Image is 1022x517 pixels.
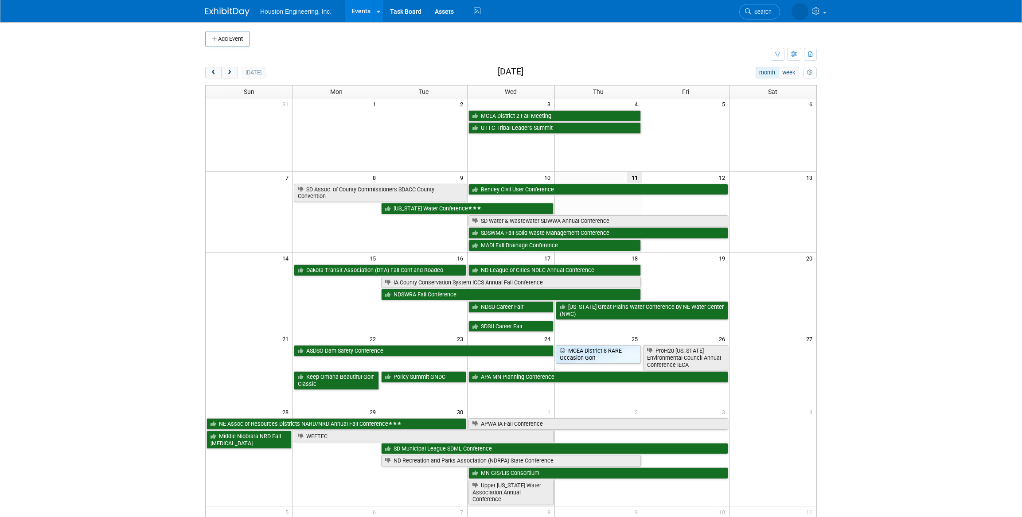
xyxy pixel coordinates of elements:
[294,431,554,442] a: WEFTEC
[631,333,642,344] span: 25
[281,406,293,417] span: 28
[285,172,293,183] span: 7
[468,301,554,313] a: NDSU Career Fair
[718,172,729,183] span: 12
[459,172,467,183] span: 9
[627,172,642,183] span: 11
[682,88,689,95] span: Fri
[546,406,554,417] span: 1
[468,184,728,195] a: Bentley Civil User Conference
[381,455,641,466] a: ND Recreation and Parks Association (NDRPA) State Conference
[468,122,641,134] a: UTTC Tribal Leaders Summit
[468,321,554,332] a: SDSU Career Fair
[721,98,729,109] span: 5
[381,203,554,214] a: [US_STATE] Water Conference
[281,253,293,264] span: 14
[721,406,729,417] span: 3
[634,406,642,417] span: 2
[505,88,517,95] span: Wed
[808,406,816,417] span: 4
[242,67,265,78] button: [DATE]
[751,8,772,15] span: Search
[207,431,292,449] a: Middle Niobrara NRD Fall [MEDICAL_DATA]
[805,333,816,344] span: 27
[456,253,467,264] span: 16
[369,253,380,264] span: 15
[294,184,466,202] a: SD Assoc. of County Commissioners SDACC County Convention
[805,172,816,183] span: 13
[456,406,467,417] span: 30
[805,253,816,264] span: 20
[372,98,380,109] span: 1
[459,98,467,109] span: 2
[792,3,808,20] img: Heidi Joarnt
[718,333,729,344] span: 26
[369,333,380,344] span: 22
[498,67,523,77] h2: [DATE]
[468,264,641,276] a: ND League of Cities NDLC Annual Conference
[468,480,554,505] a: Upper [US_STATE] Water Association Annual Conference
[205,31,250,47] button: Add Event
[221,67,238,78] button: next
[260,8,332,15] span: Houston Engineering, Inc.
[381,443,728,455] a: SD Municipal League SDML Conference
[808,98,816,109] span: 6
[381,371,466,383] a: Policy Summit GNDC
[381,289,641,300] a: NDSWRA Fall Conference
[456,333,467,344] span: 23
[543,172,554,183] span: 10
[804,67,817,78] button: myCustomButton
[634,98,642,109] span: 4
[468,110,641,122] a: MCEA District 2 Fall Meeting
[294,371,379,389] a: Keep Omaha Beautiful Golf Classic
[369,406,380,417] span: 29
[718,253,729,264] span: 19
[205,8,250,16] img: ExhibitDay
[281,333,293,344] span: 21
[468,371,728,383] a: APA MN Planning Conference
[543,253,554,264] span: 17
[419,88,429,95] span: Tue
[739,4,780,19] a: Search
[372,172,380,183] span: 8
[546,98,554,109] span: 3
[468,418,728,430] a: APWA IA Fall Conference
[543,333,554,344] span: 24
[330,88,343,95] span: Mon
[593,88,604,95] span: Thu
[244,88,254,95] span: Sun
[468,215,728,227] a: SD Water & Wastewater SDWWA Annual Conference
[468,227,728,239] a: SDSWMA Fall Solid Waste Management Conference
[468,467,728,479] a: MN GIS/LIS Consortium
[205,67,222,78] button: prev
[643,345,728,370] a: ProH20 [US_STATE] Environmental Council Annual Conference IECA
[807,70,813,76] i: Personalize Calendar
[294,345,554,357] a: ASDSO Dam Safety Conference
[556,345,641,363] a: MCEA District 8 RARE Occasion Golf
[768,88,777,95] span: Sat
[756,67,779,78] button: month
[294,264,466,276] a: Dakota Transit Association (DTA) Fall Conf and Roadeo
[631,253,642,264] span: 18
[281,98,293,109] span: 31
[779,67,799,78] button: week
[207,418,466,430] a: NE Assoc of Resources Districts NARD/NRD Annual Fall Conference
[556,301,728,319] a: [US_STATE] Great Plains Water Conference by NE Water Center (NWC)
[381,277,641,288] a: IA County Conservation System ICCS Annual Fall Conference
[468,240,641,251] a: MADI Fall Drainage Conference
